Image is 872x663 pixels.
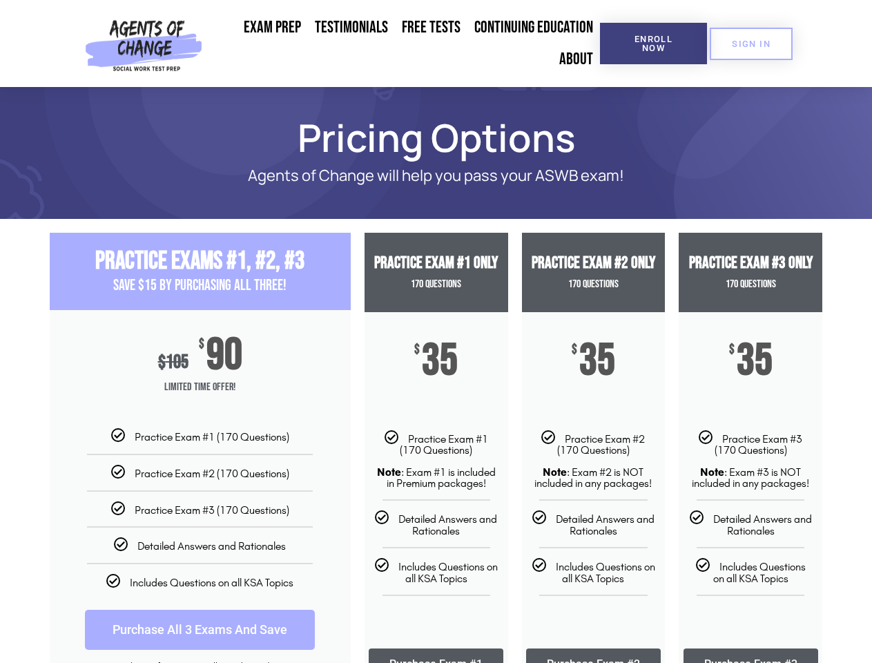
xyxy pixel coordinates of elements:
[411,278,461,291] span: 170 Questions
[398,560,498,585] span: Includes Questions on all KSA Topics
[600,23,707,64] a: Enroll Now
[135,467,289,480] span: Practice Exam #2 (170 Questions)
[568,278,619,291] span: 170 Questions
[737,343,773,379] span: 35
[98,167,775,184] p: Agents of Change will help you pass your ASWB exam!
[130,576,293,589] span: Includes Questions on all KSA Topics
[534,432,652,490] span: Practice Exam #2 (170 Questions) : Exam #2 is NOT included in any packages!
[713,512,812,537] span: Detailed Answers and Rationales
[377,432,496,490] span: Practice Exam #1 (170 Questions) : Exam #1 is included in Premium packages!
[158,351,188,374] div: 105
[729,343,735,357] span: $
[135,503,289,517] span: Practice Exam #3 (170 Questions)
[622,35,685,52] span: Enroll Now
[237,12,308,44] a: Exam Prep
[556,512,655,537] span: Detailed Answers and Rationales
[556,560,655,585] span: Includes Questions on all KSA Topics
[543,465,567,479] span: Note
[43,122,830,153] h1: Pricing Options
[50,247,351,276] h3: Practice ExamS #1, #2, #3
[395,12,467,44] a: Free Tests
[522,253,666,273] h3: Practice Exam #2 ONLY
[572,343,577,357] span: $
[732,39,771,48] span: SIGN IN
[137,539,286,552] span: Detailed Answers and Rationales
[710,28,793,60] a: SIGN IN
[85,610,315,650] a: Purchase All 3 Exams And Save
[50,374,351,401] span: Limited Time Offer!
[579,343,615,379] span: 35
[713,560,806,585] span: Includes Questions on all KSA Topics
[135,430,289,443] span: Practice Exam #1 (170 Questions)
[467,12,600,44] a: Continuing Education
[158,351,166,374] span: $
[206,338,242,374] span: 90
[308,12,395,44] a: Testimonials
[113,276,287,295] span: Save $15 By Purchasing All Three!
[422,343,458,379] span: 35
[679,253,822,273] h3: Practice Exam #3 ONLY
[692,432,809,490] span: Practice Exam #3 (170 Questions) : Exam #3 is NOT included in any packages!
[208,12,600,75] nav: Menu
[700,465,724,479] span: Note
[377,465,401,479] b: Note
[199,338,204,352] span: $
[365,253,508,273] h3: Practice Exam #1 Only
[414,343,420,357] span: $
[726,278,776,291] span: 170 Questions
[552,44,600,75] a: About
[398,512,497,537] span: Detailed Answers and Rationales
